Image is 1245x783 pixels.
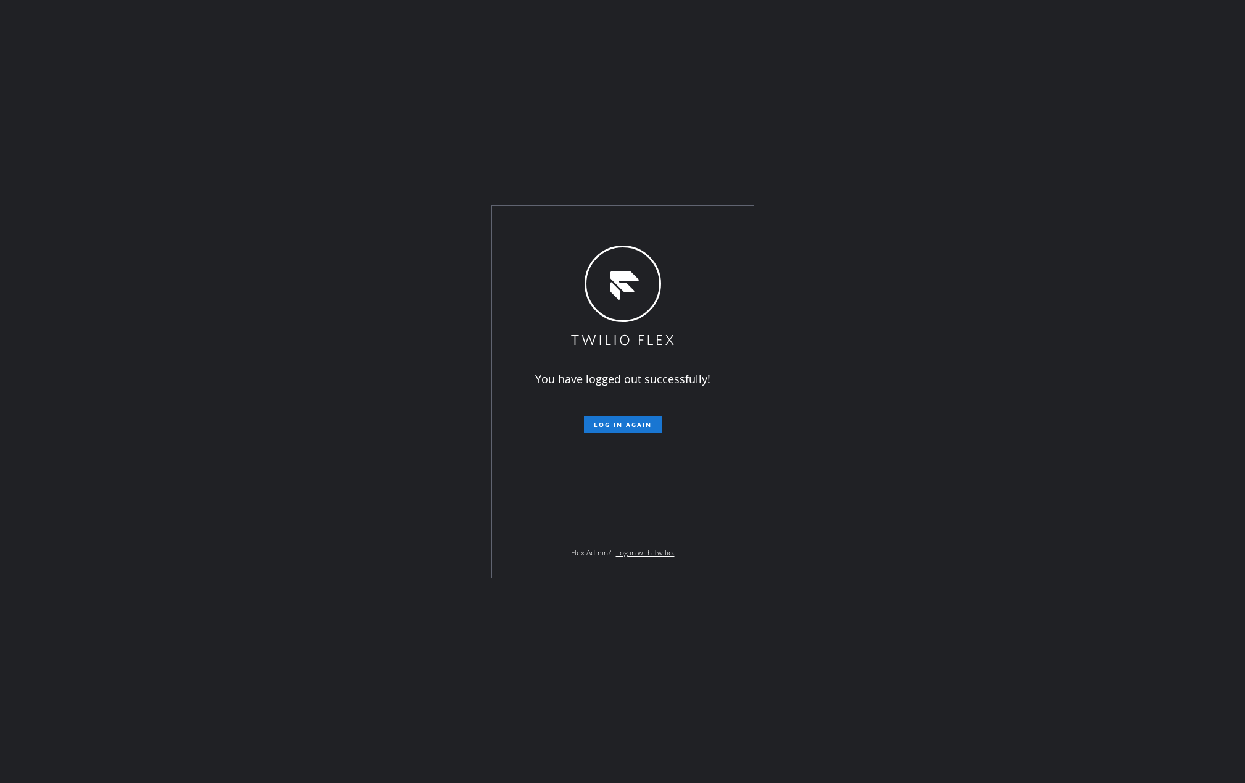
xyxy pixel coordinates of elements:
span: Log in again [594,420,652,429]
span: Flex Admin? [571,547,611,558]
span: You have logged out successfully! [535,371,710,386]
a: Log in with Twilio. [616,547,675,558]
button: Log in again [584,416,662,433]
